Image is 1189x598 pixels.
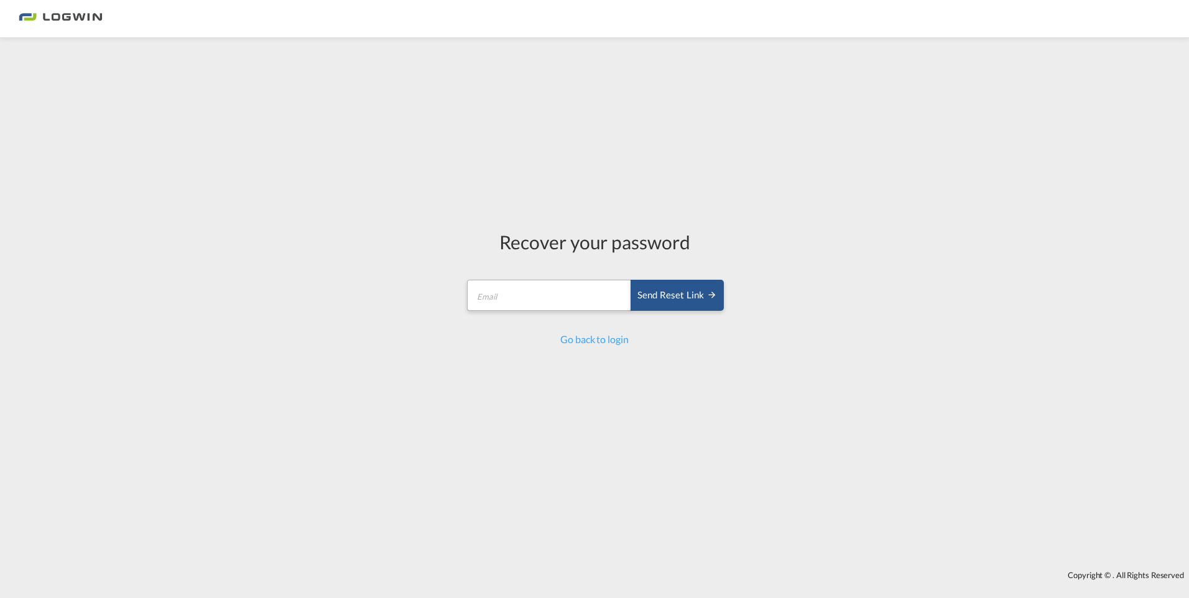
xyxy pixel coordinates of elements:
button: SEND RESET LINK [631,280,724,311]
div: Send reset link [637,288,717,303]
img: bc73a0e0d8c111efacd525e4c8ad7d32.png [19,5,103,33]
a: Go back to login [560,333,628,345]
md-icon: icon-arrow-right [707,290,717,300]
input: Email [467,280,632,311]
div: Recover your password [465,229,724,255]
